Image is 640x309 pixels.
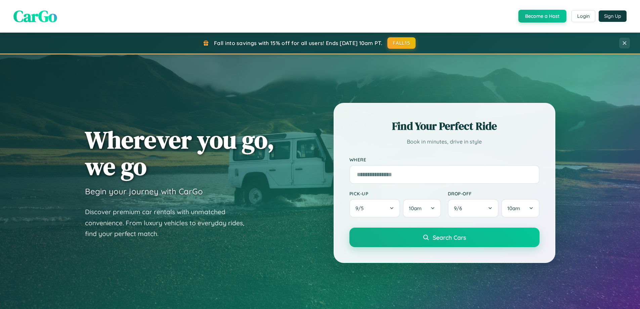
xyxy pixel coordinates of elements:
[349,119,540,133] h2: Find Your Perfect Ride
[448,191,540,196] label: Drop-off
[85,186,203,196] h3: Begin your journey with CarGo
[349,137,540,147] p: Book in minutes, drive in style
[518,10,566,23] button: Become a Host
[85,126,274,180] h1: Wherever you go, we go
[85,206,253,239] p: Discover premium car rentals with unmatched convenience. From luxury vehicles to everyday rides, ...
[349,199,400,218] button: 9/5
[214,40,382,46] span: Fall into savings with 15% off for all users! Ends [DATE] 10am PT.
[13,5,57,27] span: CarGo
[507,205,520,211] span: 10am
[571,10,595,22] button: Login
[433,234,466,241] span: Search Cars
[349,157,540,162] label: Where
[403,199,441,218] button: 10am
[454,205,465,211] span: 9 / 6
[501,199,539,218] button: 10am
[409,205,422,211] span: 10am
[599,10,627,22] button: Sign Up
[349,191,441,196] label: Pick-up
[387,37,416,49] button: FALL15
[448,199,499,218] button: 9/6
[349,228,540,247] button: Search Cars
[355,205,367,211] span: 9 / 5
